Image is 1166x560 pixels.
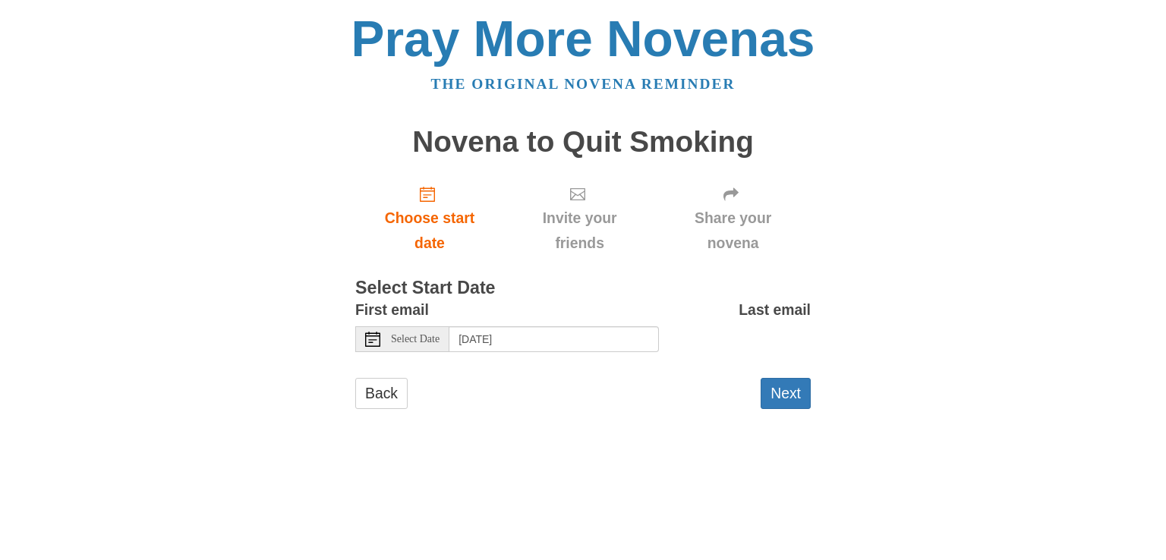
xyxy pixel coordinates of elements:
a: The original novena reminder [431,76,736,92]
label: Last email [739,297,811,322]
span: Invite your friends [519,206,640,256]
a: Choose start date [355,173,504,263]
span: Share your novena [670,206,796,256]
label: First email [355,297,429,322]
h3: Select Start Date [355,278,811,298]
span: Choose start date [370,206,489,256]
h1: Novena to Quit Smoking [355,126,811,159]
div: Click "Next" to confirm your start date first. [655,173,811,263]
button: Next [761,378,811,409]
div: Click "Next" to confirm your start date first. [504,173,655,263]
a: Back [355,378,408,409]
a: Pray More Novenas [351,11,815,67]
span: Select Date [391,334,440,344]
